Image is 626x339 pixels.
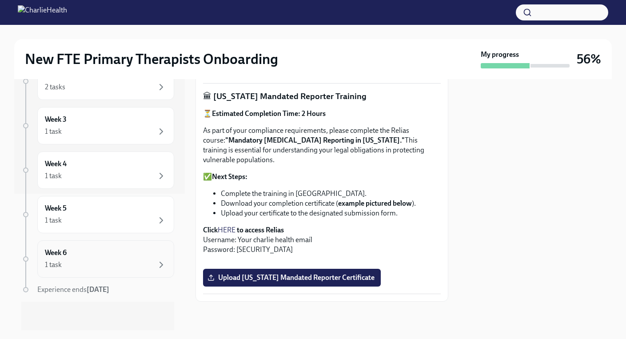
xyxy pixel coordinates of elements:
span: Experience ends [37,285,109,294]
h6: Week 5 [45,203,67,213]
a: Week 51 task [21,196,174,233]
li: Upload your certificate to the designated submission form. [221,208,441,218]
h6: Week 4 [45,159,67,169]
li: Complete the training in [GEOGRAPHIC_DATA]. [221,189,441,199]
a: Week 61 task [21,240,174,278]
p: As part of your compliance requirements, please complete the Relias course: This training is esse... [203,126,441,165]
h6: Week 3 [45,115,67,124]
h6: Week 6 [45,248,67,258]
div: 1 task [45,260,62,270]
div: 2 tasks [45,82,65,92]
a: Week 41 task [21,152,174,189]
div: 1 task [45,215,62,225]
h2: New FTE Primary Therapists Onboarding [25,50,278,68]
a: Week 22 tasks [21,63,174,100]
strong: example pictured below [338,199,412,207]
strong: Estimated Completion Time: 2 Hours [212,109,326,118]
label: Upload [US_STATE] Mandated Reporter Certificate [203,269,381,287]
strong: [DATE] [87,285,109,294]
p: Username: Your charlie health email Password: [SECURITY_DATA] [203,225,441,255]
strong: My progress [481,50,519,60]
div: 1 task [45,127,62,136]
strong: "Mandatory [MEDICAL_DATA] Reporting in [US_STATE]." [225,136,405,144]
h3: 56% [577,51,601,67]
span: Upload [US_STATE] Mandated Reporter Certificate [209,273,375,282]
p: ✅ [203,172,441,182]
p: ⏳ [203,109,441,119]
a: Week 31 task [21,107,174,144]
div: 1 task [45,171,62,181]
a: HERE [218,226,235,234]
strong: Click [203,226,218,234]
li: Download your completion certificate ( ). [221,199,441,208]
strong: to access Relias [237,226,284,234]
img: CharlieHealth [18,5,67,20]
strong: Next Steps: [212,172,247,181]
p: 🏛 [US_STATE] Mandated Reporter Training [203,91,441,102]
